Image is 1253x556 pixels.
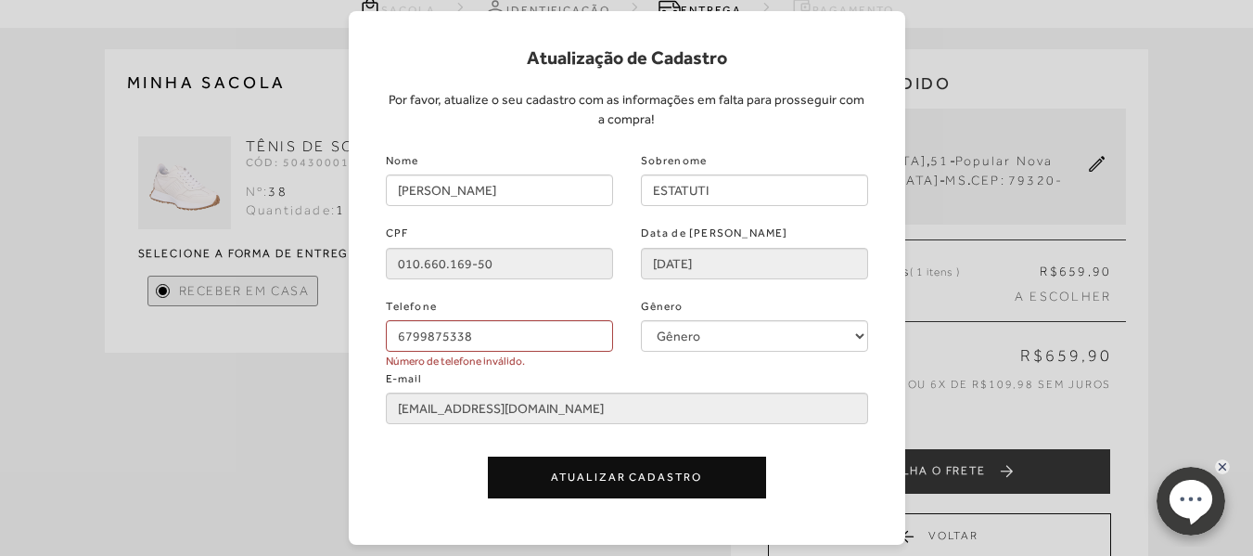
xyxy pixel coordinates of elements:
[386,175,613,206] input: Nome
[386,352,525,371] span: Número de telefone inválido.
[386,298,438,316] label: Telefone
[386,248,613,279] input: 000.000.000-00
[641,152,708,170] label: Sobrenome
[641,298,684,316] label: Gênero
[386,225,409,242] label: CPF
[386,370,423,388] label: E-mail
[372,44,882,71] h1: Atualização de Cadastro
[641,175,868,206] input: Sobrenome
[372,90,882,129] p: Por favor, atualize o seu cadastro com as informações em falta para prosseguir com a compra!
[641,225,788,242] label: Data de [PERSON_NAME]
[386,393,868,424] input: E-mail
[386,152,419,170] label: Nome
[488,457,766,498] button: Atualizar Cadastro
[386,320,613,352] input: Telefone
[641,248,868,279] input: dd/mm/aaaa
